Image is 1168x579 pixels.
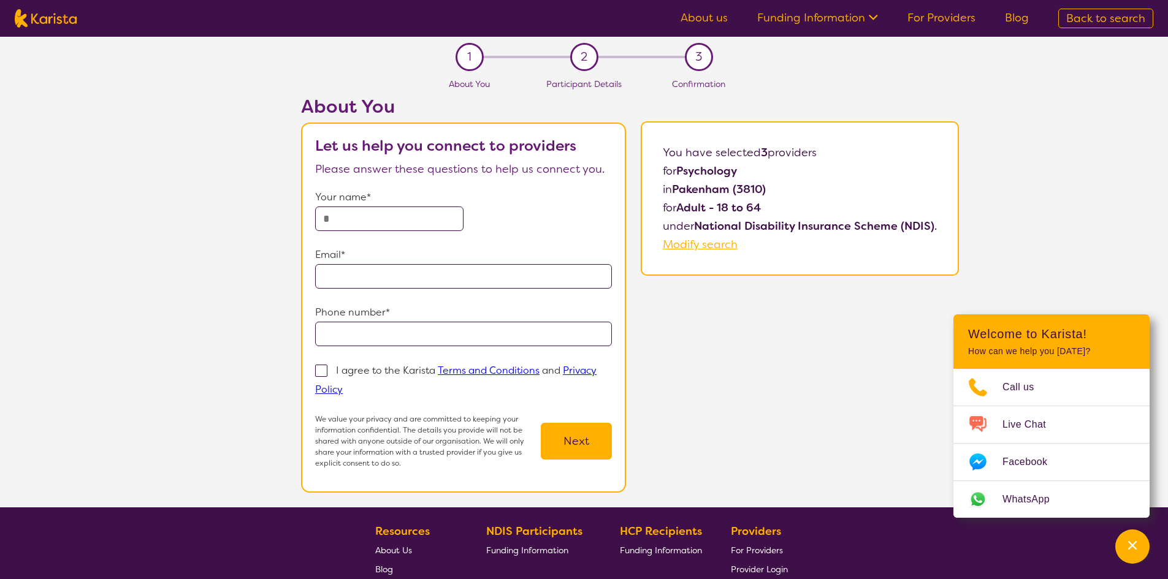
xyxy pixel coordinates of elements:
b: HCP Recipients [620,524,702,539]
span: For Providers [731,545,783,556]
b: National Disability Insurance Scheme (NDIS) [694,219,934,233]
a: Provider Login [731,559,788,578]
b: Let us help you connect to providers [315,136,576,156]
b: Providers [731,524,781,539]
p: for [663,162,937,180]
a: Funding Information [486,540,592,559]
span: Live Chat [1002,415,1061,434]
p: We value your privacy and are committed to keeping your information confidential. The details you... [315,414,541,469]
p: Please answer these questions to help us connect you. [315,160,612,178]
span: Funding Information [620,545,702,556]
span: Participant Details [546,78,622,89]
p: How can we help you [DATE]? [968,346,1135,357]
button: Channel Menu [1115,529,1150,564]
span: Facebook [1002,453,1062,471]
span: 1 [467,48,471,66]
p: in [663,180,937,199]
b: Resources [375,524,430,539]
h2: About You [301,96,626,118]
p: for [663,199,937,217]
h2: Welcome to Karista! [968,327,1135,341]
b: NDIS Participants [486,524,582,539]
span: 2 [581,48,587,66]
ul: Choose channel [953,369,1150,518]
a: Blog [1005,10,1029,25]
img: Karista logo [15,9,77,28]
span: About You [449,78,490,89]
span: Call us [1002,378,1049,396]
span: Blog [375,564,393,575]
a: Funding Information [620,540,702,559]
span: About Us [375,545,412,556]
a: Funding Information [757,10,878,25]
span: Confirmation [672,78,725,89]
span: Back to search [1066,11,1145,26]
a: Modify search [663,237,738,252]
b: Psychology [676,164,737,178]
a: Back to search [1058,9,1153,28]
p: I agree to the Karista and [315,364,597,396]
a: About Us [375,540,457,559]
a: Terms and Conditions [438,364,540,377]
a: Blog [375,559,457,578]
span: 3 [695,48,702,66]
a: For Providers [731,540,788,559]
a: Web link opens in a new tab. [953,481,1150,518]
a: For Providers [907,10,975,25]
p: You have selected providers [663,143,937,162]
b: Pakenham (3810) [672,182,766,197]
button: Next [541,423,612,460]
p: Your name* [315,188,612,206]
span: Provider Login [731,564,788,575]
b: Adult - 18 to 64 [676,200,761,215]
p: under . [663,217,937,235]
p: Phone number* [315,303,612,322]
a: About us [681,10,728,25]
div: Channel Menu [953,314,1150,518]
b: 3 [761,145,768,160]
p: Email* [315,246,612,264]
span: Funding Information [486,545,568,556]
span: WhatsApp [1002,490,1064,509]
